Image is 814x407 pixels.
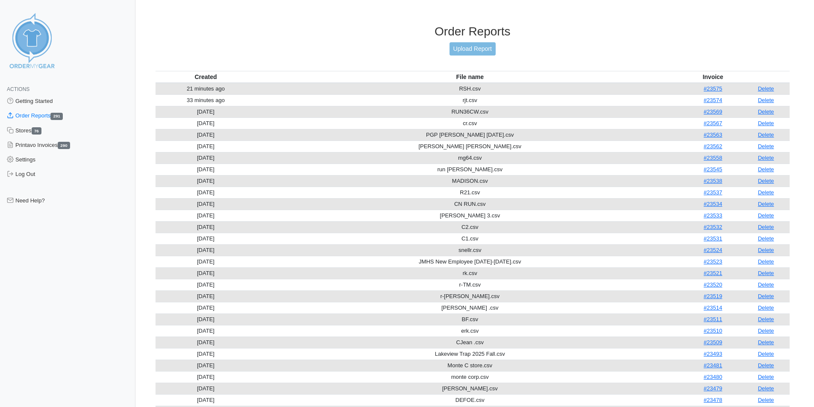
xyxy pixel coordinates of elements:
[156,141,256,152] td: [DATE]
[156,290,256,302] td: [DATE]
[758,328,774,334] a: Delete
[256,325,684,337] td: erk.csv
[156,233,256,244] td: [DATE]
[758,178,774,184] a: Delete
[704,385,722,392] a: #23479
[758,132,774,138] a: Delete
[704,328,722,334] a: #23510
[758,155,774,161] a: Delete
[256,256,684,267] td: JMHS New Employee [DATE]-[DATE].csv
[758,305,774,311] a: Delete
[256,221,684,233] td: C2.csv
[256,348,684,360] td: Lakeview Trap 2025 Fall.csv
[156,279,256,290] td: [DATE]
[704,351,722,357] a: #23493
[156,360,256,371] td: [DATE]
[704,108,722,115] a: #23569
[758,143,774,149] a: Delete
[156,83,256,95] td: 21 minutes ago
[704,235,722,242] a: #23531
[758,316,774,322] a: Delete
[704,339,722,346] a: #23509
[256,360,684,371] td: Monte C store.csv
[156,383,256,394] td: [DATE]
[758,224,774,230] a: Delete
[156,244,256,256] td: [DATE]
[256,187,684,198] td: R21.csv
[256,244,684,256] td: snellr.csv
[704,155,722,161] a: #23558
[704,97,722,103] a: #23574
[758,293,774,299] a: Delete
[704,281,722,288] a: #23520
[256,267,684,279] td: rk.csv
[156,129,256,141] td: [DATE]
[256,106,684,117] td: RUN36CW.csv
[156,221,256,233] td: [DATE]
[704,132,722,138] a: #23563
[256,152,684,164] td: mg64.csv
[758,247,774,253] a: Delete
[256,383,684,394] td: [PERSON_NAME].csv
[256,164,684,175] td: run [PERSON_NAME].csv
[758,374,774,380] a: Delete
[704,258,722,265] a: #23523
[704,316,722,322] a: #23511
[758,166,774,173] a: Delete
[758,339,774,346] a: Delete
[156,210,256,221] td: [DATE]
[50,113,63,120] span: 291
[704,362,722,369] a: #23481
[156,152,256,164] td: [DATE]
[450,42,496,56] a: Upload Report
[758,397,774,403] a: Delete
[704,374,722,380] a: #23480
[256,141,684,152] td: [PERSON_NAME] [PERSON_NAME].csv
[256,394,684,406] td: DEFOE.csv
[704,120,722,126] a: #23567
[156,117,256,129] td: [DATE]
[156,337,256,348] td: [DATE]
[256,371,684,383] td: monte corp.csv
[156,71,256,83] th: Created
[704,189,722,196] a: #23537
[758,270,774,276] a: Delete
[156,24,790,39] h3: Order Reports
[256,233,684,244] td: C1.csv
[758,120,774,126] a: Delete
[758,97,774,103] a: Delete
[256,198,684,210] td: CN RUN.csv
[156,175,256,187] td: [DATE]
[704,143,722,149] a: #23562
[684,71,742,83] th: Invoice
[758,85,774,92] a: Delete
[758,362,774,369] a: Delete
[58,142,70,149] span: 290
[156,313,256,325] td: [DATE]
[704,305,722,311] a: #23514
[256,83,684,95] td: RSH.csv
[156,371,256,383] td: [DATE]
[256,210,684,221] td: [PERSON_NAME] 3.csv
[256,279,684,290] td: r-TM.csv
[758,108,774,115] a: Delete
[758,281,774,288] a: Delete
[758,212,774,219] a: Delete
[704,85,722,92] a: #23575
[704,178,722,184] a: #23538
[256,175,684,187] td: MADISON.csv
[758,351,774,357] a: Delete
[156,198,256,210] td: [DATE]
[156,267,256,279] td: [DATE]
[256,129,684,141] td: PGP [PERSON_NAME] [DATE].csv
[704,270,722,276] a: #23521
[758,385,774,392] a: Delete
[156,106,256,117] td: [DATE]
[758,201,774,207] a: Delete
[704,224,722,230] a: #23532
[256,71,684,83] th: File name
[758,235,774,242] a: Delete
[758,258,774,265] a: Delete
[156,348,256,360] td: [DATE]
[32,127,42,135] span: 76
